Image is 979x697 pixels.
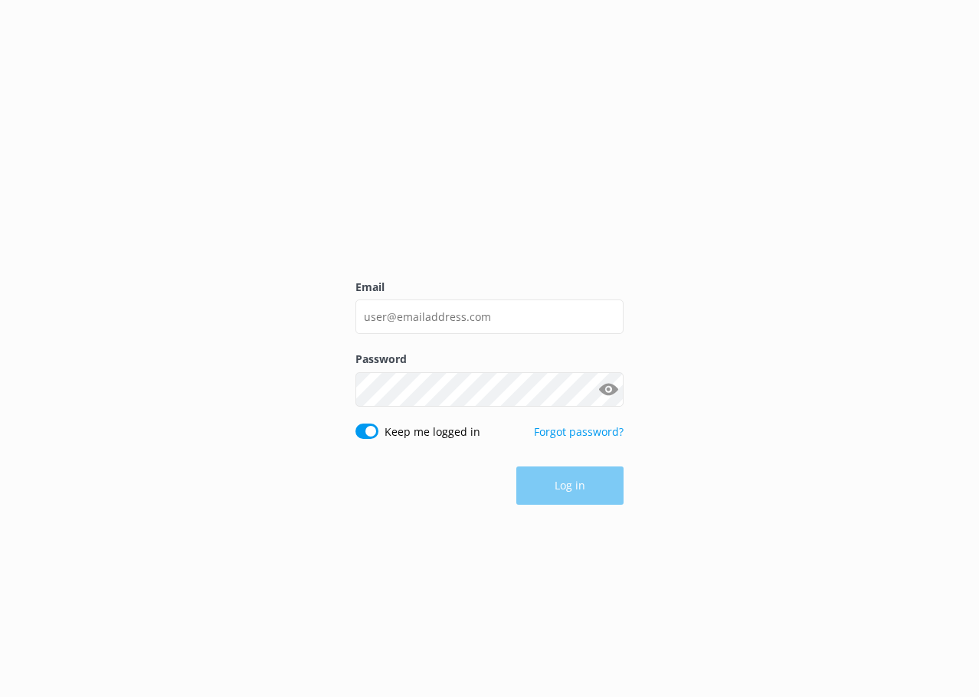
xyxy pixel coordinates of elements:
[355,351,624,368] label: Password
[355,299,624,334] input: user@emailaddress.com
[593,374,624,404] button: Show password
[355,279,624,296] label: Email
[385,424,480,440] label: Keep me logged in
[534,424,624,439] a: Forgot password?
